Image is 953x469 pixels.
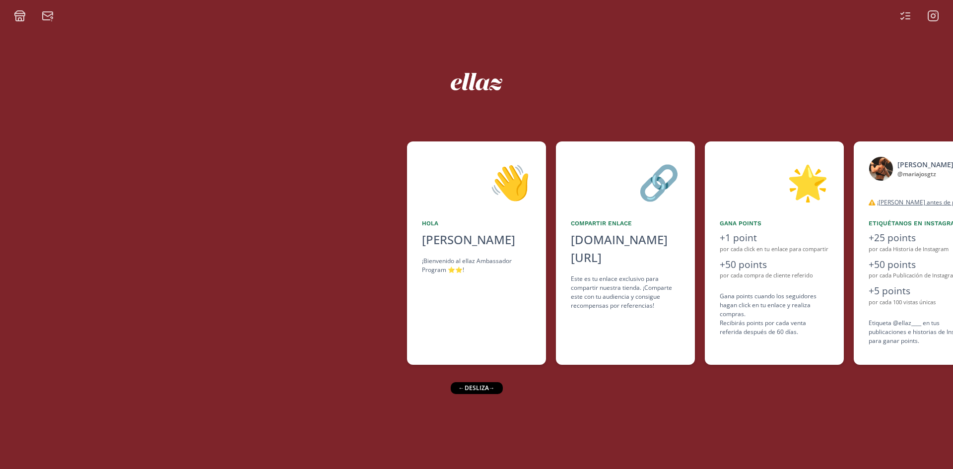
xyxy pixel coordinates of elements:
div: ¡Bienvenido al ellaz Ambassador Program ⭐️⭐️! [422,257,531,274]
div: 🔗 [571,156,680,207]
div: [PERSON_NAME] [422,231,531,249]
div: [DOMAIN_NAME][URL] [571,231,680,267]
div: Este es tu enlace exclusivo para compartir nuestra tienda. ¡Comparte este con tu audiencia y cons... [571,274,680,310]
div: 👋 [422,156,531,207]
img: ew9eVGDHp6dD [451,73,503,90]
div: por cada compra de cliente referido [720,271,829,280]
img: 525050199_18512760718046805_4512899896718383322_n.jpg [869,156,893,181]
div: Gana points [720,219,829,228]
div: +50 points [720,258,829,272]
div: Gana points cuando los seguidores hagan click en tu enlace y realiza compras . Recibirás points p... [720,292,829,336]
div: +1 point [720,231,829,245]
div: por cada click en tu enlace para compartir [720,245,829,254]
div: Hola [422,219,531,228]
div: ← desliza → [451,382,503,394]
div: Compartir Enlace [571,219,680,228]
div: 🌟 [720,156,829,207]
